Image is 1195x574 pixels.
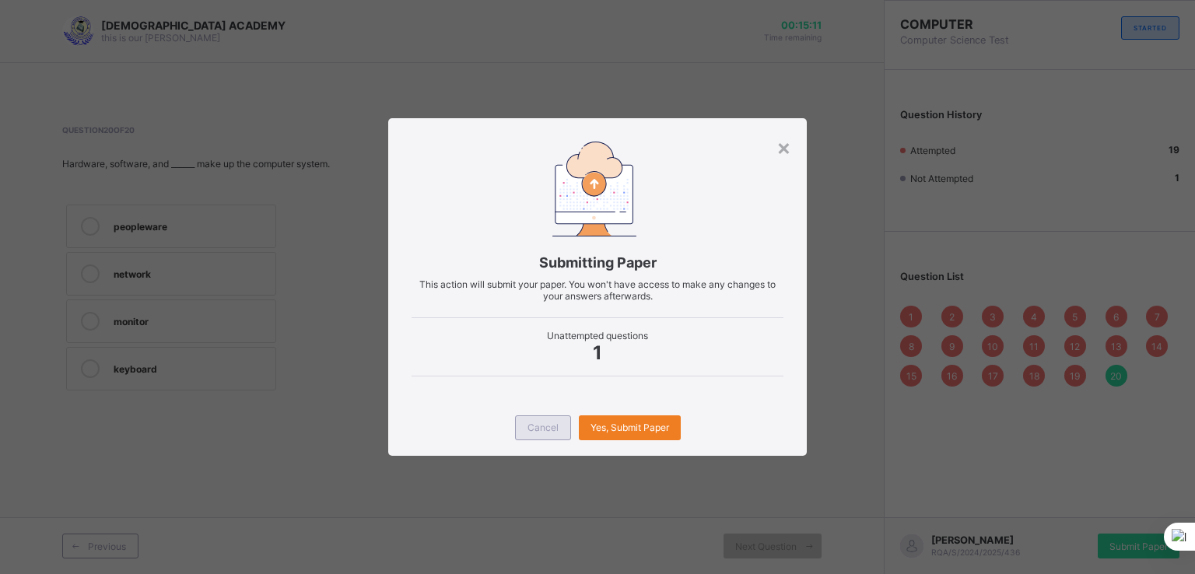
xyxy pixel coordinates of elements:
[412,330,783,341] span: Unattempted questions
[412,341,783,364] span: 1
[527,422,559,433] span: Cancel
[590,422,669,433] span: Yes, Submit Paper
[552,142,636,236] img: submitting-paper.7509aad6ec86be490e328e6d2a33d40a.svg
[776,134,791,160] div: ×
[412,254,783,271] span: Submitting Paper
[419,278,776,302] span: This action will submit your paper. You won't have access to make any changes to your answers aft...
